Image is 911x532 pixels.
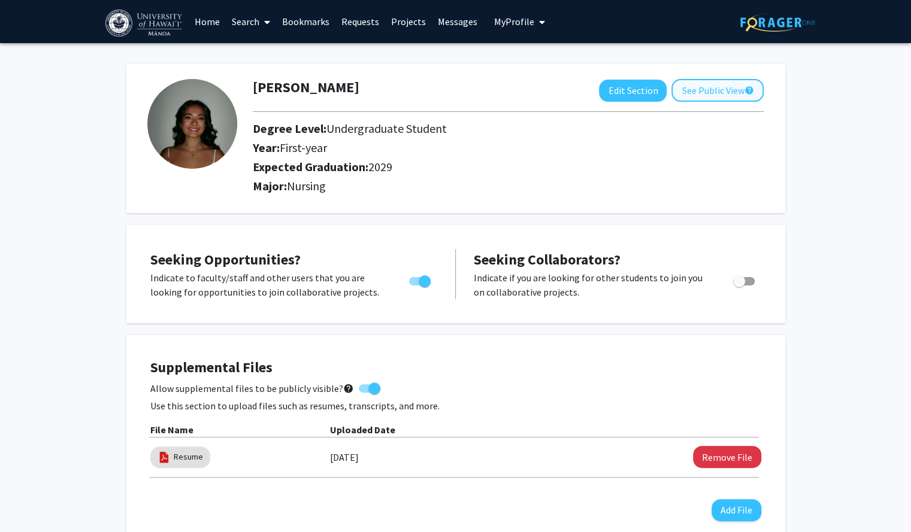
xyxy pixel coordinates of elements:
[253,179,764,193] h2: Major:
[740,13,815,32] img: ForagerOne Logo
[432,1,483,42] a: Messages
[712,499,761,521] button: Add File
[385,1,432,42] a: Projects
[599,80,667,102] button: Edit Section
[147,79,237,169] img: Profile Picture
[693,446,761,468] button: Remove Resume File
[150,399,761,413] p: Use this section to upload files such as resumes, transcripts, and more.
[744,83,753,98] mat-icon: help
[343,381,354,396] mat-icon: help
[226,1,276,42] a: Search
[474,270,710,299] p: Indicate if you are looking for other students to join you on collaborative projects.
[728,270,761,288] div: Toggle
[280,140,327,155] span: First-year
[287,178,326,193] span: Nursing
[474,250,621,269] span: Seeking Collaborators?
[189,1,226,42] a: Home
[150,381,354,396] span: Allow supplemental files to be publicly visible?
[105,10,184,37] img: University of Hawaiʻi at Mānoa Logo
[253,121,697,136] h2: Degree Level:
[494,16,534,28] span: My Profile
[174,451,203,463] a: Resume
[404,270,437,288] div: Toggle
[335,1,385,42] a: Requests
[150,424,193,436] b: File Name
[253,79,359,96] h1: [PERSON_NAME]
[276,1,335,42] a: Bookmarks
[150,270,386,299] p: Indicate to faculty/staff and other users that you are looking for opportunities to join collabor...
[368,159,392,174] span: 2029
[330,424,395,436] b: Uploaded Date
[253,141,697,155] h2: Year:
[253,160,697,174] h2: Expected Graduation:
[326,121,447,136] span: Undergraduate Student
[158,451,171,464] img: pdf_icon.png
[150,250,301,269] span: Seeking Opportunities?
[150,359,761,376] h4: Supplemental Files
[330,447,359,467] label: [DATE]
[9,478,51,523] iframe: Chat
[671,79,764,102] button: See Public View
